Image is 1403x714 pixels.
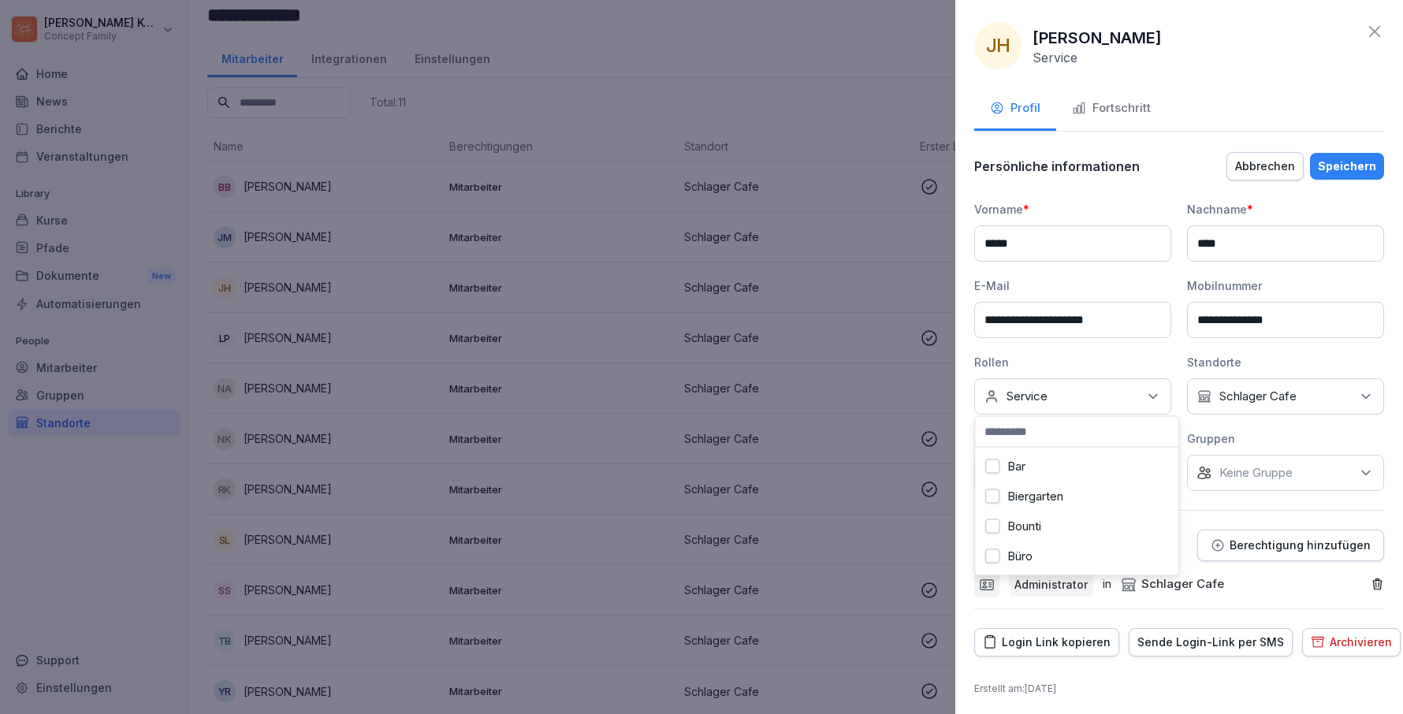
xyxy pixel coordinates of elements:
div: Profil [990,99,1040,117]
label: Bar [1007,459,1025,474]
div: Standorte [1187,354,1384,370]
div: E-Mail [974,277,1171,294]
label: Büro [1007,549,1033,563]
div: Nachname [1187,201,1384,218]
div: JH [974,22,1022,69]
p: Berechtigung hinzufügen [1230,539,1371,552]
button: Profil [974,88,1056,131]
button: Login Link kopieren [974,628,1119,656]
p: Service [1033,50,1077,65]
div: Login Link kopieren [983,634,1111,651]
label: Bounti [1007,519,1041,534]
div: Schlager Cafe [1121,575,1224,593]
p: Administrator [1014,576,1088,593]
p: Persönliche informationen [974,158,1140,174]
button: Abbrechen [1226,152,1304,180]
button: Fortschritt [1056,88,1167,131]
div: Speichern [1318,158,1376,175]
div: Abbrechen [1235,158,1295,175]
p: in [1103,575,1111,593]
div: Fortschritt [1072,99,1151,117]
div: Sende Login-Link per SMS [1137,634,1284,651]
div: Rollen [974,354,1171,370]
button: Berechtigung hinzufügen [1197,530,1384,561]
p: Schlager Cafe [1219,389,1297,404]
button: Archivieren [1302,628,1401,656]
button: Speichern [1310,153,1384,180]
p: Keine Gruppe [1219,465,1293,481]
div: Mobilnummer [1187,277,1384,294]
div: Archivieren [1311,634,1392,651]
p: Service [1007,389,1048,404]
div: Vorname [974,201,1171,218]
button: Sende Login-Link per SMS [1129,628,1293,656]
p: [PERSON_NAME] [1033,26,1162,50]
div: Gruppen [1187,430,1384,447]
label: Biergarten [1007,489,1063,504]
p: Erstellt am : [DATE] [974,682,1384,696]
